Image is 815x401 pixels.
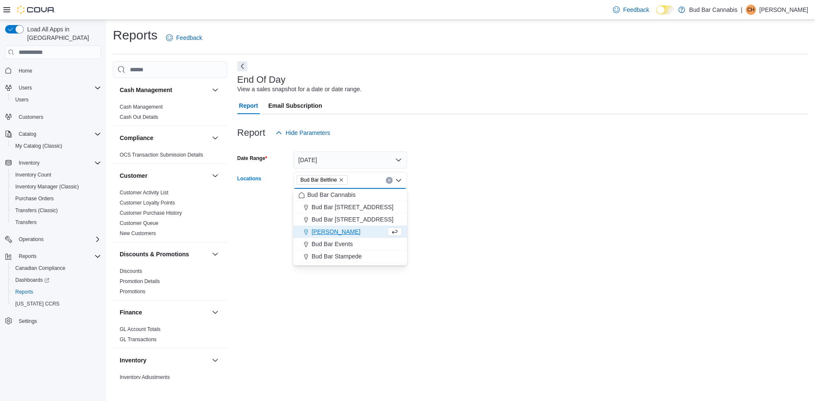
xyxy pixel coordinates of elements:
a: Promotions [120,289,146,294]
a: GL Transactions [120,337,157,342]
div: Cash Management [113,102,227,126]
div: Compliance [113,150,227,163]
span: Customer Loyalty Points [120,199,175,206]
button: Compliance [210,133,220,143]
span: OCS Transaction Submission Details [120,151,203,158]
a: Dashboards [8,274,104,286]
a: Inventory Adjustments [120,374,170,380]
button: Home [2,64,104,76]
button: My Catalog (Classic) [8,140,104,152]
span: Bud Bar Events [312,240,353,248]
button: Discounts & Promotions [210,249,220,259]
span: Reports [15,251,101,261]
span: Users [12,95,101,105]
h3: Finance [120,308,142,317]
button: Operations [2,233,104,245]
a: Customers [15,112,47,122]
div: Finance [113,324,227,348]
button: Reports [15,251,40,261]
button: Bud Bar Cannabis [293,189,407,201]
a: Promotion Details [120,278,160,284]
label: Locations [237,175,261,182]
button: Reports [8,286,104,298]
h3: Report [237,128,265,138]
button: [PERSON_NAME] [293,226,407,238]
span: Customer Activity List [120,189,169,196]
span: Load All Apps in [GEOGRAPHIC_DATA] [24,25,101,42]
div: Caleb H [746,5,756,15]
button: Inventory Manager (Classic) [8,181,104,193]
a: New Customers [120,230,156,236]
span: Settings [15,316,101,326]
a: Users [12,95,32,105]
a: Canadian Compliance [12,263,69,273]
input: Dark Mode [656,6,674,14]
span: Purchase Orders [15,195,54,202]
span: Transfers (Classic) [12,205,101,216]
span: New Customers [120,230,156,237]
button: Reports [2,250,104,262]
span: Washington CCRS [12,299,101,309]
p: [PERSON_NAME] [759,5,808,15]
span: My Catalog (Classic) [12,141,101,151]
a: Feedback [610,1,652,18]
button: Bud Bar [STREET_ADDRESS] [293,201,407,213]
button: Clear input [386,177,393,184]
a: Discounts [120,268,142,274]
span: Bud Bar Cannabis [307,191,356,199]
span: Customers [19,114,43,121]
span: Purchase Orders [12,193,101,204]
span: Inventory [15,158,101,168]
button: Bud Bar Events [293,238,407,250]
span: Reports [19,253,37,260]
a: Customer Loyalty Points [120,200,175,206]
span: Operations [15,234,101,244]
p: | [741,5,742,15]
h3: Customer [120,171,147,180]
button: Purchase Orders [8,193,104,205]
button: Users [8,94,104,106]
span: Customer Queue [120,220,158,227]
span: Promotions [120,288,146,295]
a: Settings [15,316,40,326]
a: [US_STATE] CCRS [12,299,63,309]
button: Cash Management [210,85,220,95]
button: Operations [15,234,47,244]
span: Operations [19,236,44,243]
button: Inventory [15,158,43,168]
button: Users [2,82,104,94]
span: Inventory [19,160,39,166]
h3: Discounts & Promotions [120,250,189,258]
button: Inventory [210,355,220,365]
a: GL Account Totals [120,326,160,332]
button: Catalog [15,129,39,139]
button: Customer [210,171,220,181]
button: Settings [2,315,104,327]
h3: Inventory [120,356,146,365]
span: Bud Bar [STREET_ADDRESS] [312,203,393,211]
span: Home [15,65,101,76]
span: My Catalog (Classic) [15,143,62,149]
h1: Reports [113,27,157,44]
a: Inventory Count [12,170,55,180]
span: Discounts [120,268,142,275]
a: Feedback [163,29,205,46]
span: Email Subscription [268,97,322,114]
span: Dashboards [15,277,49,283]
button: Inventory Count [8,169,104,181]
span: Feedback [623,6,649,14]
a: Cash Management [120,104,163,110]
span: Promotion Details [120,278,160,285]
img: Cova [17,6,55,14]
a: Cash Out Details [120,114,158,120]
button: Transfers (Classic) [8,205,104,216]
h3: Compliance [120,134,153,142]
span: Bud Bar [STREET_ADDRESS] [312,215,393,224]
button: Bud Bar [STREET_ADDRESS] [293,213,407,226]
span: Canadian Compliance [15,265,65,272]
button: Compliance [120,134,208,142]
a: OCS Transaction Submission Details [120,152,203,158]
span: Catalog [15,129,101,139]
